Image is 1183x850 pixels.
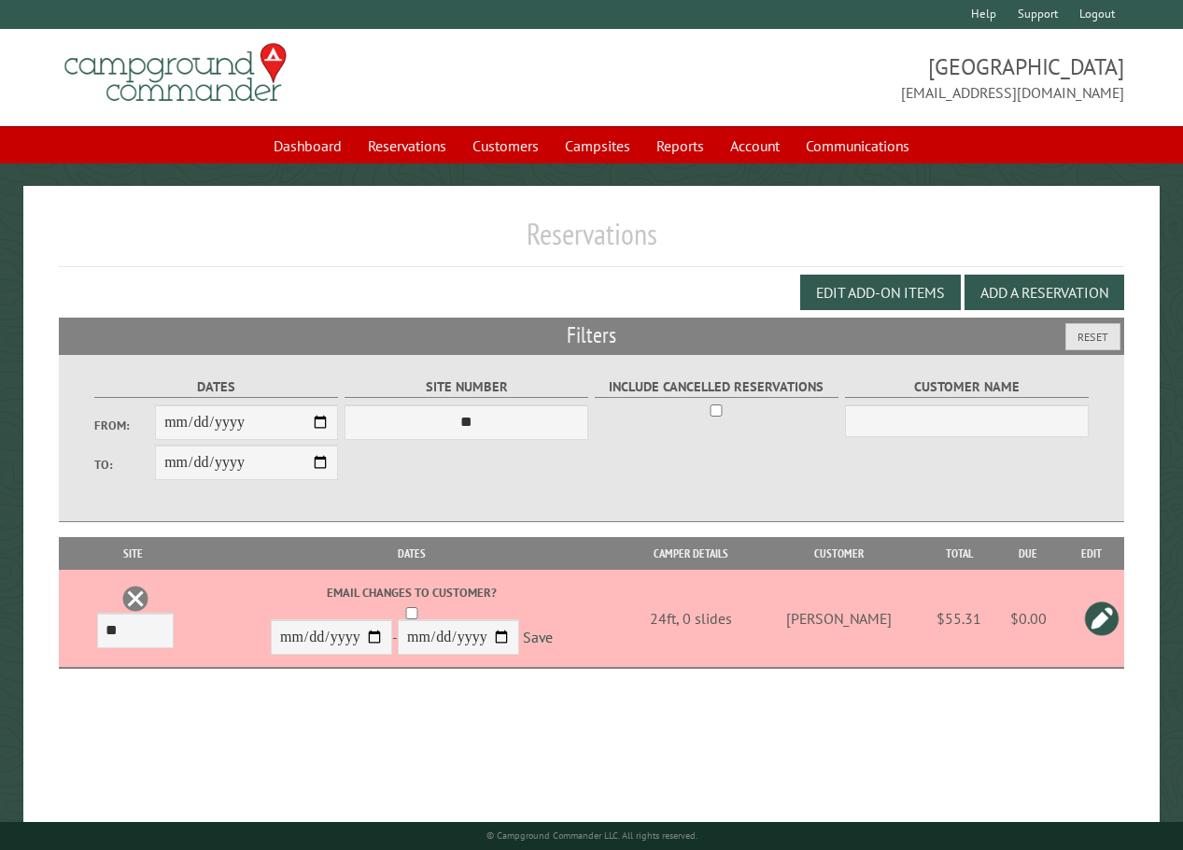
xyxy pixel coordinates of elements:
[996,570,1059,668] td: $0.00
[719,128,791,163] a: Account
[523,629,553,647] a: Save
[756,570,922,668] td: [PERSON_NAME]
[626,570,756,668] td: 24ft, 0 slides
[845,376,1090,398] label: Customer Name
[345,376,589,398] label: Site Number
[68,537,198,570] th: Site
[645,128,715,163] a: Reports
[922,537,996,570] th: Total
[59,318,1123,353] h2: Filters
[592,51,1124,104] span: [GEOGRAPHIC_DATA] [EMAIL_ADDRESS][DOMAIN_NAME]
[996,537,1059,570] th: Due
[595,376,839,398] label: Include Cancelled Reservations
[965,275,1124,310] button: Add a Reservation
[1060,537,1124,570] th: Edit
[201,584,623,659] div: -
[59,216,1123,267] h1: Reservations
[626,537,756,570] th: Camper Details
[554,128,641,163] a: Campsites
[201,584,623,602] label: Email changes to customer?
[94,417,155,434] label: From:
[94,376,339,398] label: Dates
[486,829,697,842] small: © Campground Commander LLC. All rights reserved.
[800,275,961,310] button: Edit Add-on Items
[1065,323,1120,350] button: Reset
[795,128,921,163] a: Communications
[461,128,550,163] a: Customers
[59,36,292,109] img: Campground Commander
[198,537,626,570] th: Dates
[756,537,922,570] th: Customer
[94,456,155,474] label: To:
[357,128,458,163] a: Reservations
[262,128,353,163] a: Dashboard
[922,570,996,668] td: $55.31
[121,585,149,613] a: Delete this reservation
